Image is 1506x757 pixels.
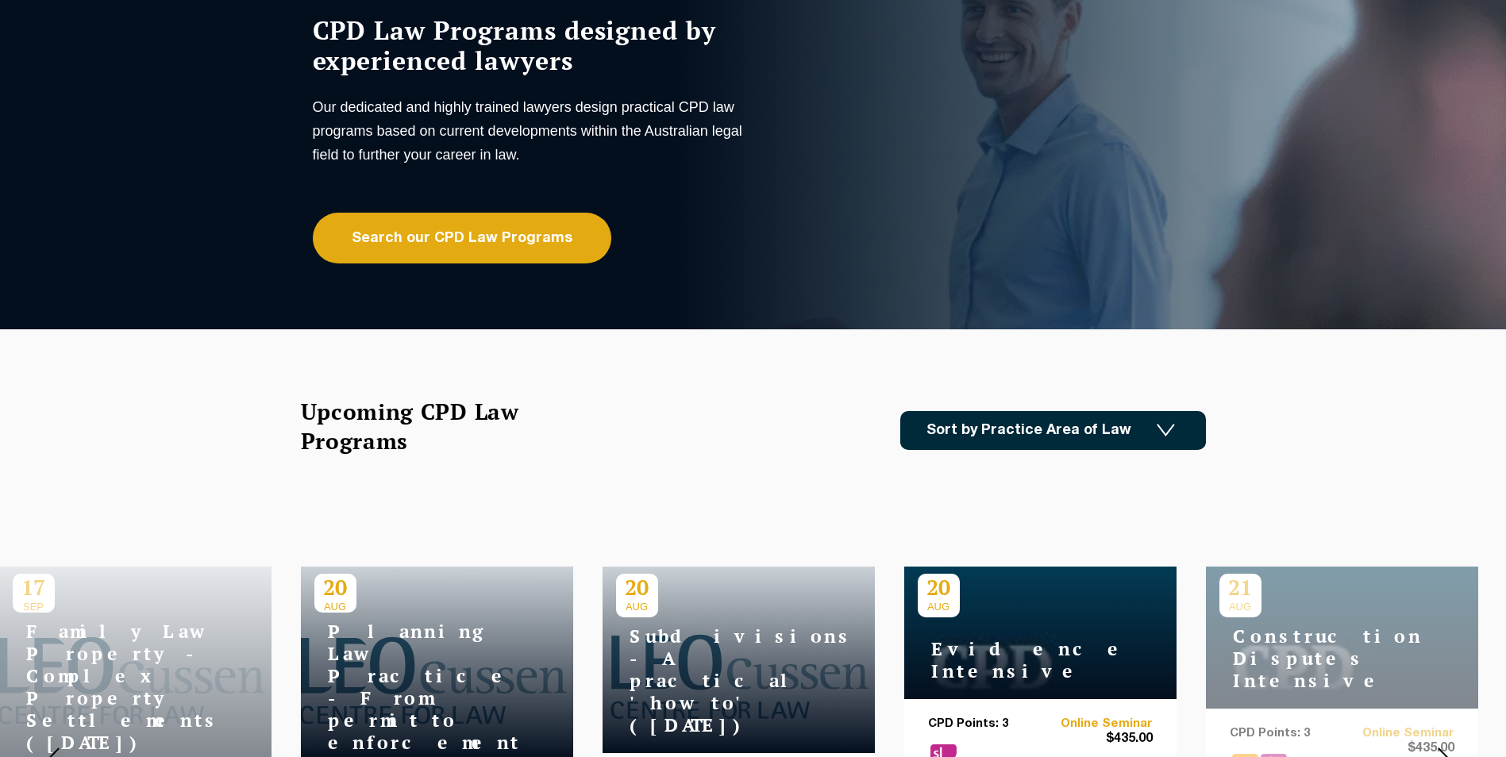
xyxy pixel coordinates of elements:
a: Online Seminar [1040,717,1153,731]
span: AUG [616,601,658,613]
span: AUG [314,601,356,613]
a: Search our CPD Law Programs [313,213,611,263]
p: CPD Points: 3 [928,717,1041,731]
img: Icon [1157,424,1175,437]
span: AUG [918,601,960,613]
span: $435.00 [1040,731,1153,747]
h4: Evidence Intensive [918,638,1116,682]
p: Our dedicated and highly trained lawyers design practical CPD law programs based on current devel... [313,95,749,167]
p: 20 [616,574,658,601]
p: 20 [918,574,960,601]
a: Sort by Practice Area of Law [900,411,1206,450]
h4: Subdivisions - A practical 'how to' ([DATE]) [616,625,815,736]
h2: Upcoming CPD Law Programs [301,397,559,455]
p: 20 [314,574,356,601]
